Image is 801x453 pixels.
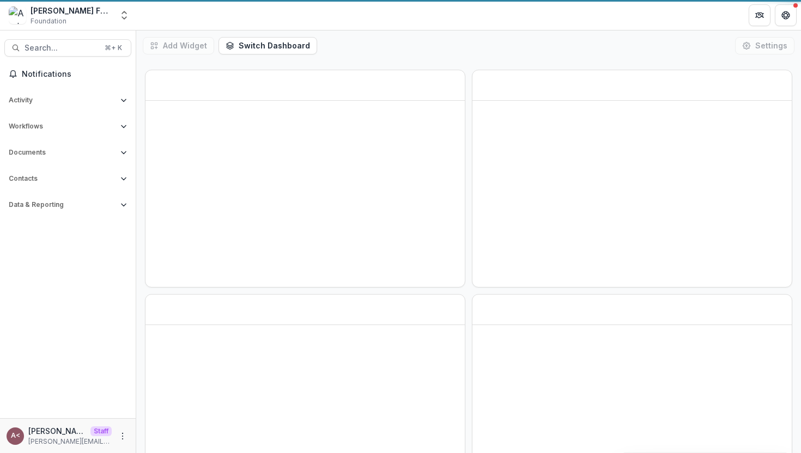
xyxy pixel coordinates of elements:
button: Open entity switcher [117,4,132,26]
span: Notifications [22,70,127,79]
button: Notifications [4,65,131,83]
button: Get Help [775,4,797,26]
span: Documents [9,149,116,156]
button: More [116,430,129,443]
nav: breadcrumb [141,7,187,23]
div: Andrew Clegg <andrew@trytemelio.com> [11,432,20,439]
p: [PERSON_NAME][EMAIL_ADDRESS][DOMAIN_NAME] [28,437,112,446]
button: Open Documents [4,144,131,161]
button: Open Activity [4,91,131,109]
button: Settings [735,37,794,54]
span: Data & Reporting [9,201,116,209]
button: Switch Dashboard [219,37,317,54]
span: Contacts [9,175,116,182]
img: Andrew Foundation [9,7,26,24]
button: Partners [749,4,770,26]
button: Search... [4,39,131,57]
span: Search... [25,44,98,53]
p: Staff [90,426,112,436]
div: [PERSON_NAME] Foundation [31,5,112,16]
button: Open Data & Reporting [4,196,131,213]
span: Foundation [31,16,66,26]
p: [PERSON_NAME] <[PERSON_NAME][EMAIL_ADDRESS][DOMAIN_NAME]> [28,425,86,437]
button: Open Workflows [4,118,131,135]
span: Workflows [9,123,116,130]
span: Activity [9,96,116,104]
div: ⌘ + K [102,42,124,54]
button: Open Contacts [4,170,131,187]
button: Add Widget [143,37,214,54]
